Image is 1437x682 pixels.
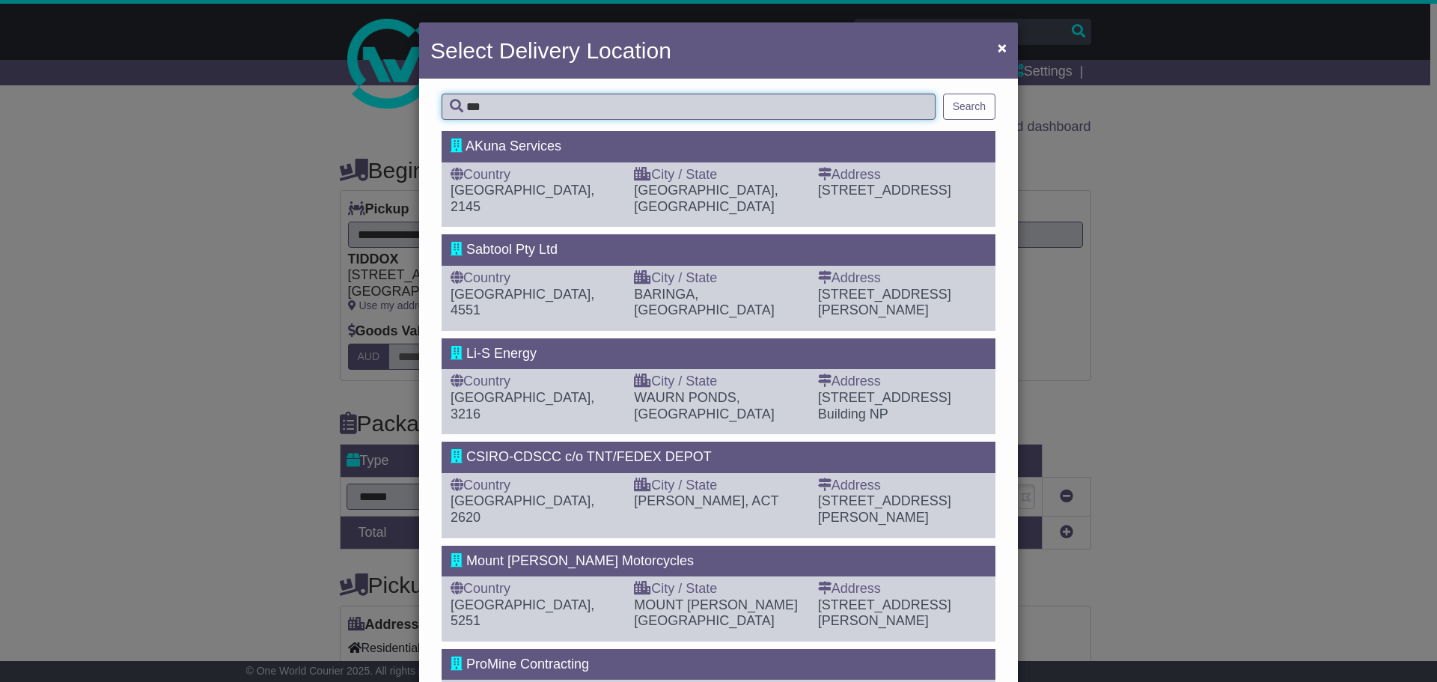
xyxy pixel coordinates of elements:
span: Sabtool Pty Ltd [466,242,558,257]
span: [GEOGRAPHIC_DATA], 3216 [451,390,594,421]
span: [STREET_ADDRESS] [818,183,951,198]
div: Address [818,581,986,597]
span: [STREET_ADDRESS][PERSON_NAME] [818,493,951,525]
span: BARINGA, [GEOGRAPHIC_DATA] [634,287,774,318]
span: CSIRO-CDSCC c/o TNT/FEDEX DEPOT [466,449,712,464]
div: Country [451,374,619,390]
span: [STREET_ADDRESS][PERSON_NAME] [818,597,951,629]
span: [GEOGRAPHIC_DATA], 2145 [451,183,594,214]
span: [GEOGRAPHIC_DATA], [GEOGRAPHIC_DATA] [634,183,778,214]
button: Search [943,94,995,120]
span: ProMine Contracting [466,657,589,672]
span: [STREET_ADDRESS][PERSON_NAME] [818,287,951,318]
div: City / State [634,581,802,597]
span: [GEOGRAPHIC_DATA], 5251 [451,597,594,629]
span: × [998,39,1007,56]
span: Mount [PERSON_NAME] Motorcycles [466,553,694,568]
div: City / State [634,374,802,390]
span: [STREET_ADDRESS] [818,390,951,405]
span: [PERSON_NAME], ACT [634,493,778,508]
div: Address [818,374,986,390]
span: [GEOGRAPHIC_DATA], 4551 [451,287,594,318]
div: City / State [634,167,802,183]
span: WAURN PONDS, [GEOGRAPHIC_DATA] [634,390,774,421]
div: Country [451,270,619,287]
span: Building NP [818,407,888,421]
h4: Select Delivery Location [430,34,671,67]
div: Country [451,478,619,494]
span: AKuna Services [466,138,561,153]
span: MOUNT [PERSON_NAME][GEOGRAPHIC_DATA] [634,597,798,629]
div: City / State [634,270,802,287]
div: Address [818,478,986,494]
div: Address [818,270,986,287]
span: Li-S Energy [466,346,537,361]
div: Country [451,167,619,183]
button: Close [990,32,1014,63]
div: City / State [634,478,802,494]
div: Address [818,167,986,183]
div: Country [451,581,619,597]
span: [GEOGRAPHIC_DATA], 2620 [451,493,594,525]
